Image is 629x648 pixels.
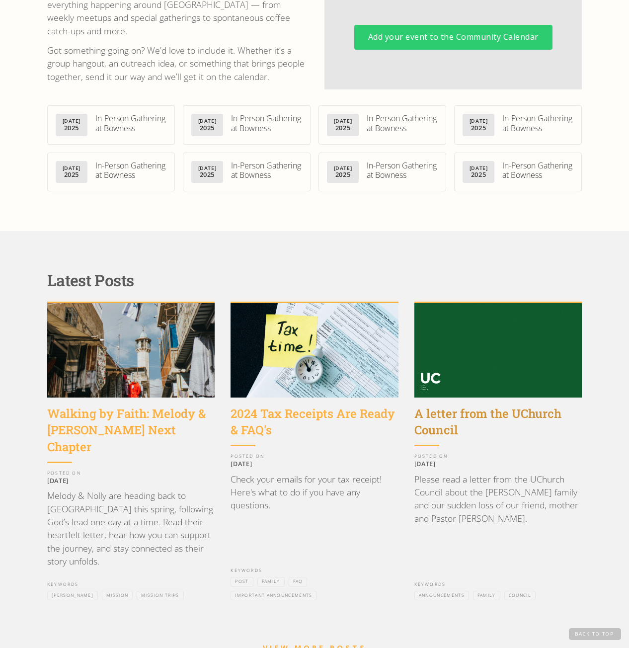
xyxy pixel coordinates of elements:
[47,271,582,290] div: Latest Posts
[47,105,175,144] a: [DATE]2025In-Person Gathering at Bowness
[318,153,446,191] a: [DATE]2025In-Person Gathering at Bowness
[63,118,80,124] div: [DATE]
[414,473,582,525] p: Please read a letter from the UChurch Council about the [PERSON_NAME] family and our sudden loss ...
[141,592,179,599] div: mission trips
[569,628,622,640] a: Back to Top
[414,460,582,468] p: [DATE]
[47,303,215,398] img: Walking by Faith: Melody & Nolly’s Next Chapter
[231,460,398,468] p: [DATE]
[334,165,352,171] div: [DATE]
[200,124,215,132] div: 2025
[293,578,303,585] div: faq
[231,568,398,573] div: Keywords
[47,44,305,83] p: Got something going on? We’d love to include it. Whether it’s a group hangout, an outreach idea, ...
[414,582,582,587] div: Keywords
[477,592,496,599] div: Family
[47,405,215,456] div: Walking by Faith: Melody & [PERSON_NAME] Next Chapter
[502,161,573,180] div: In-Person Gathering at Bowness
[235,578,248,585] div: Post
[106,592,128,599] div: Mission
[419,592,465,599] div: Announcements
[318,105,446,144] a: [DATE]2025In-Person Gathering at Bowness
[367,161,438,180] div: In-Person Gathering at Bowness
[414,405,582,446] a: A letter from the UChurch Council
[335,124,350,132] div: 2025
[47,471,215,476] div: POSTED ON
[231,161,302,180] div: In-Person Gathering at Bowness
[231,454,398,459] div: POSTED ON
[231,473,398,512] p: Check your emails for your tax receipt! Here's what to do if you have any questions.
[367,114,438,133] div: In-Person Gathering at Bowness
[509,592,531,599] div: Council
[47,477,215,485] p: [DATE]
[95,161,166,180] div: In-Person Gathering at Bowness
[414,303,582,398] img: A letter from the UChurch Council
[198,165,216,171] div: [DATE]
[64,124,79,132] div: 2025
[414,405,582,439] div: A letter from the UChurch Council
[235,592,312,599] div: Important Announcements
[64,171,79,179] div: 2025
[52,592,93,599] div: [PERSON_NAME]
[200,171,215,179] div: 2025
[231,114,302,133] div: In-Person Gathering at Bowness
[47,489,215,567] p: Melody & Nolly are heading back to [GEOGRAPHIC_DATA] this spring, following God’s lead one day at...
[63,165,80,171] div: [DATE]
[471,171,486,179] div: 2025
[335,171,350,179] div: 2025
[354,25,552,50] a: Add your event to the Community Calendar
[198,118,216,124] div: [DATE]
[231,405,398,439] div: 2024 Tax Receipts Are Ready & FAQ's
[183,153,311,191] a: [DATE]2025In-Person Gathering at Bowness
[231,303,398,398] img: 2024 Tax Receipts Are Ready & FAQ's
[47,582,215,587] div: Keywords
[95,114,166,133] div: In-Person Gathering at Bowness
[454,105,582,144] a: [DATE]2025In-Person Gathering at Bowness
[262,578,280,585] div: Family
[47,153,175,191] a: [DATE]2025In-Person Gathering at Bowness
[471,124,486,132] div: 2025
[334,118,352,124] div: [DATE]
[183,105,311,144] a: [DATE]2025In-Person Gathering at Bowness
[231,405,398,446] a: 2024 Tax Receipts Are Ready & FAQ's
[470,118,487,124] div: [DATE]
[47,405,215,463] a: Walking by Faith: Melody & [PERSON_NAME] Next Chapter
[502,114,573,133] div: In-Person Gathering at Bowness
[454,153,582,191] a: [DATE]2025In-Person Gathering at Bowness
[414,454,582,459] div: POSTED ON
[470,165,487,171] div: [DATE]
